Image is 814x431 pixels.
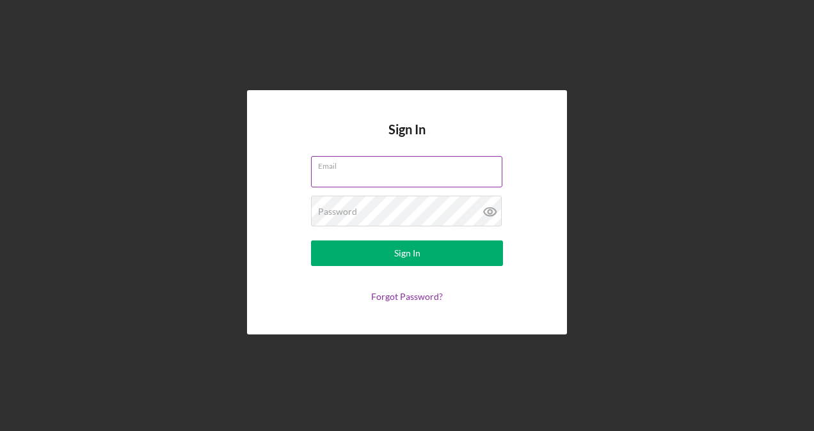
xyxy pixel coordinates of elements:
label: Email [318,157,502,171]
button: Sign In [311,240,503,266]
a: Forgot Password? [371,291,443,302]
div: Sign In [394,240,420,266]
label: Password [318,207,357,217]
h4: Sign In [388,122,426,156]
